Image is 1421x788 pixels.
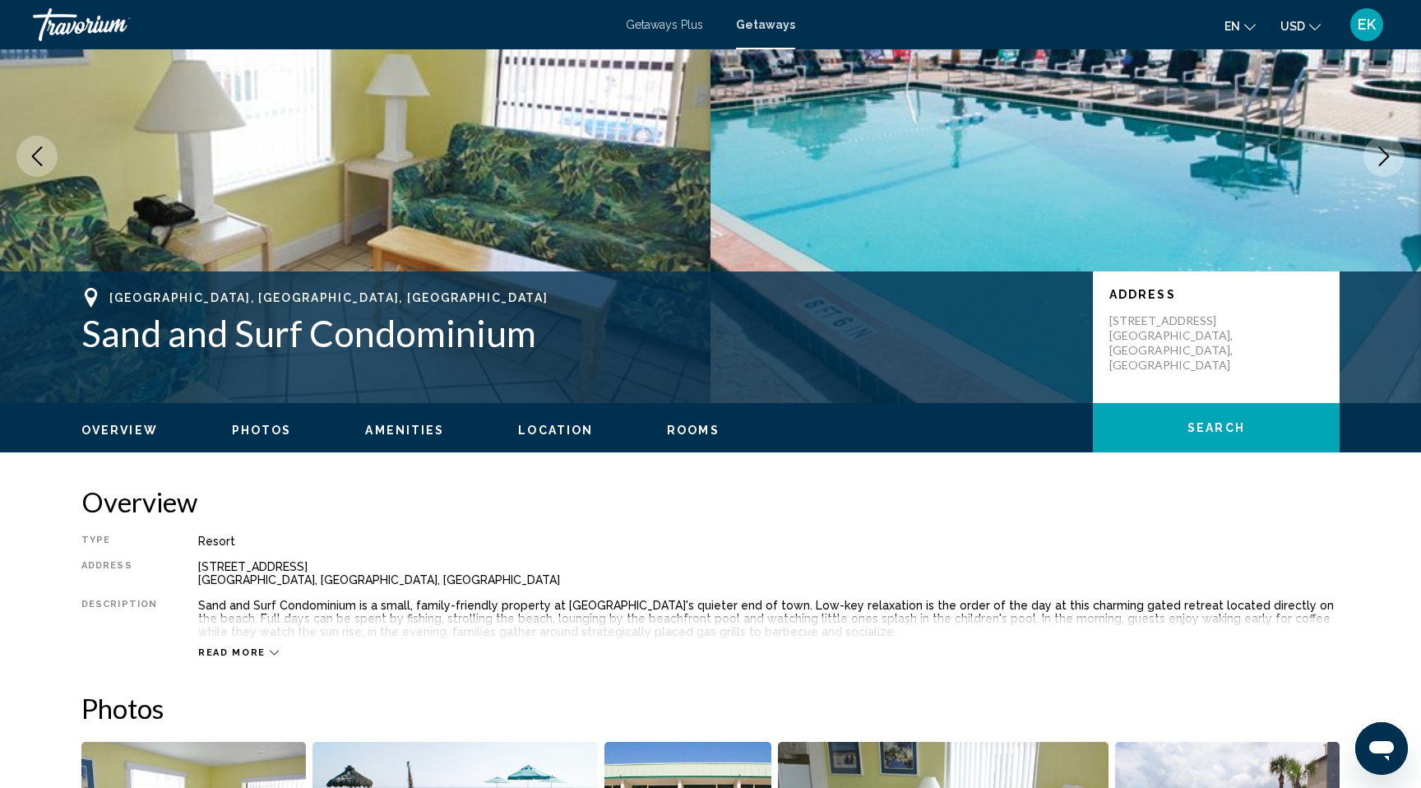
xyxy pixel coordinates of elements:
[1358,16,1376,33] span: EK
[232,424,292,437] span: Photos
[81,599,157,638] div: Description
[109,291,548,304] span: [GEOGRAPHIC_DATA], [GEOGRAPHIC_DATA], [GEOGRAPHIC_DATA]
[198,647,279,659] button: Read more
[198,647,266,658] span: Read more
[1224,20,1240,33] span: en
[198,599,1340,638] div: Sand and Surf Condominium is a small, family-friendly property at [GEOGRAPHIC_DATA]'s quieter end...
[667,424,720,437] span: Rooms
[232,423,292,438] button: Photos
[81,560,157,586] div: Address
[1345,7,1388,42] button: User Menu
[1280,20,1305,33] span: USD
[1280,14,1321,38] button: Change currency
[81,423,158,438] button: Overview
[365,424,444,437] span: Amenities
[1109,288,1323,301] p: Address
[518,424,593,437] span: Location
[33,8,609,41] a: Travorium
[16,136,58,177] button: Previous image
[198,535,1340,548] div: Resort
[81,312,1076,355] h1: Sand and Surf Condominium
[667,423,720,438] button: Rooms
[1224,14,1256,38] button: Change language
[626,18,703,31] a: Getaways Plus
[81,424,158,437] span: Overview
[81,485,1340,518] h2: Overview
[1363,136,1405,177] button: Next image
[1093,403,1340,452] button: Search
[198,560,1340,586] div: [STREET_ADDRESS] [GEOGRAPHIC_DATA], [GEOGRAPHIC_DATA], [GEOGRAPHIC_DATA]
[81,535,157,548] div: Type
[365,423,444,438] button: Amenities
[518,423,593,438] button: Location
[1187,422,1245,435] span: Search
[1355,722,1408,775] iframe: Button to launch messaging window
[81,692,1340,725] h2: Photos
[1109,313,1241,373] p: [STREET_ADDRESS] [GEOGRAPHIC_DATA], [GEOGRAPHIC_DATA], [GEOGRAPHIC_DATA]
[736,18,795,31] a: Getaways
